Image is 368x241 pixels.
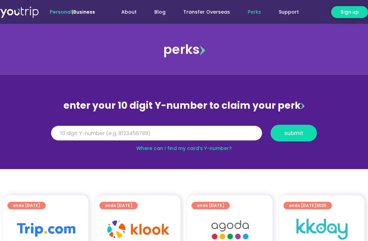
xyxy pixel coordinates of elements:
a: ends [DATE] [7,202,46,209]
span: Personal [50,9,72,15]
a: ends [DATE] [99,202,138,209]
a: Where can I find my card’s Y-number? [136,145,232,152]
input: 10 digit Y-number (e.g. 8123456789) [51,126,262,141]
span: ends [DATE] [289,202,326,209]
span: ends [DATE] [105,202,132,209]
button: submit [271,125,317,141]
span: submit [284,131,303,136]
a: Transfer Overseas [174,6,239,18]
span: ends [DATE] [13,202,40,209]
a: Support [270,6,308,18]
a: ends [DATE]2025 [283,202,332,209]
nav: Menu [110,6,308,18]
form: Y Number [51,125,317,147]
span: | [50,9,95,15]
div: enter your 10 digit Y-number to claim your perk [48,97,320,115]
span: ends [DATE] [197,202,224,209]
a: Business [73,9,95,15]
a: About [112,6,145,18]
span: 2025 [316,202,326,208]
a: Blog [145,6,174,18]
a: Perks [239,6,270,18]
span: Sign up [340,9,359,16]
a: Sign up [331,6,368,18]
a: ends [DATE] [191,202,230,209]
